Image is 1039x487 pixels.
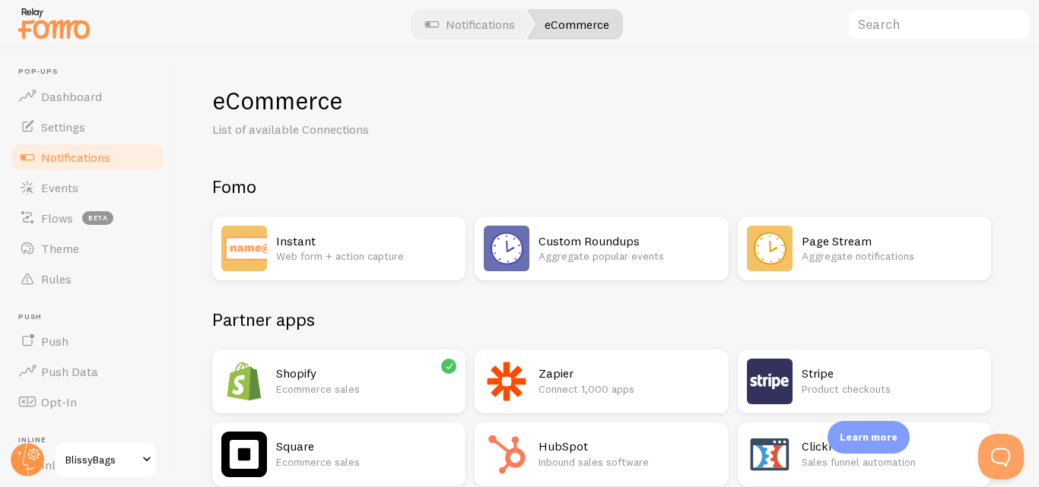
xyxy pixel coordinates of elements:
[539,365,719,381] h2: Zapier
[221,359,267,404] img: Shopify
[484,432,529,477] img: HubSpot
[212,175,991,198] h2: Fomo
[802,438,982,454] h2: ClickFunnels
[41,150,110,165] span: Notifications
[9,172,166,203] a: Events
[9,203,166,233] a: Flows beta
[221,226,267,271] img: Instant
[276,365,456,381] h2: Shopify
[539,438,719,454] h2: HubSpot
[9,233,166,264] a: Theme
[16,4,92,43] img: fomo-relay-logo-orange.svg
[41,119,85,134] span: Settings
[802,454,982,470] p: Sales funnel automation
[41,394,77,410] span: Opt-In
[41,89,102,104] span: Dashboard
[802,233,982,249] h2: Page Stream
[18,67,166,77] span: Pop-ups
[484,359,529,404] img: Zapier
[978,434,1024,479] iframe: Help Scout Beacon - Open
[41,241,79,256] span: Theme
[539,233,719,249] h2: Custom Roundups
[747,432,793,477] img: ClickFunnels
[221,432,267,477] img: Square
[41,180,78,195] span: Events
[276,381,456,397] p: Ecommerce sales
[802,381,982,397] p: Product checkouts
[18,312,166,322] span: Push
[747,359,793,404] img: Stripe
[9,326,166,356] a: Push
[276,233,456,249] h2: Instant
[539,381,719,397] p: Connect 1,000 apps
[802,365,982,381] h2: Stripe
[9,356,166,387] a: Push Data
[9,112,166,142] a: Settings
[55,441,157,478] a: BlissyBags
[212,121,577,138] p: List of available Connections
[484,226,529,271] img: Custom Roundups
[41,334,68,349] span: Push
[9,387,166,417] a: Opt-In
[18,435,166,445] span: Inline
[41,364,98,379] span: Push Data
[276,248,456,264] p: Web form + action capture
[802,248,982,264] p: Aggregate notifications
[276,438,456,454] h2: Square
[539,454,719,470] p: Inbound sales software
[747,226,793,271] img: Page Stream
[9,142,166,172] a: Notifications
[840,430,898,444] p: Learn more
[276,454,456,470] p: Ecommerce sales
[9,264,166,294] a: Rules
[82,211,113,225] span: beta
[212,85,1002,116] h1: eCommerce
[9,81,166,112] a: Dashboard
[212,308,991,331] h2: Partner apps
[539,248,719,264] p: Aggregate popular events
[65,451,138,469] span: BlissyBags
[828,421,910,454] div: Learn more
[41,271,71,286] span: Rules
[41,210,73,226] span: Flows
